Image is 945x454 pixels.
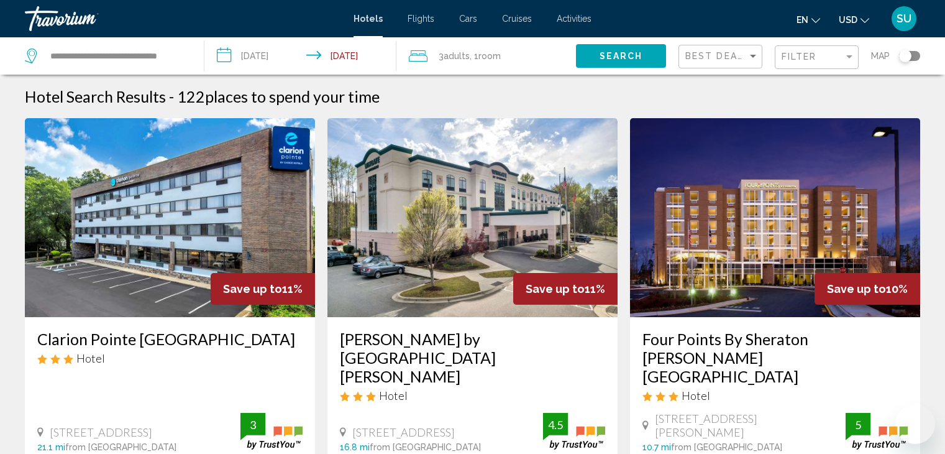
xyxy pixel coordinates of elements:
[526,282,585,295] span: Save up to
[513,273,618,305] div: 11%
[827,282,886,295] span: Save up to
[37,330,303,348] a: Clarion Pointe [GEOGRAPHIC_DATA]
[797,11,820,29] button: Change language
[502,14,532,24] a: Cruises
[782,52,817,62] span: Filter
[682,389,710,402] span: Hotel
[815,273,920,305] div: 10%
[630,118,920,317] img: Hotel image
[685,52,759,62] mat-select: Sort by
[327,118,618,317] img: Hotel image
[797,15,808,25] span: en
[543,413,605,450] img: trustyou-badge.svg
[655,412,846,439] span: [STREET_ADDRESS][PERSON_NAME]
[895,404,935,444] iframe: Button to launch messaging window
[354,14,383,24] a: Hotels
[839,11,869,29] button: Change currency
[25,6,341,31] a: Travorium
[543,417,568,432] div: 4.5
[25,118,315,317] img: Hotel image
[846,413,908,450] img: trustyou-badge.svg
[25,87,166,106] h1: Hotel Search Results
[240,417,265,432] div: 3
[846,417,870,432] div: 5
[439,47,470,65] span: 3
[444,51,470,61] span: Adults
[642,330,908,386] a: Four Points By Sheraton [PERSON_NAME][GEOGRAPHIC_DATA]
[600,52,643,62] span: Search
[177,87,380,106] h2: 122
[211,273,315,305] div: 11%
[223,282,282,295] span: Save up to
[576,44,666,67] button: Search
[352,425,455,439] span: [STREET_ADDRESS]
[370,442,481,452] span: from [GEOGRAPHIC_DATA]
[642,442,671,452] span: 10.7 mi
[890,50,920,62] button: Toggle map
[379,389,408,402] span: Hotel
[671,442,782,452] span: from [GEOGRAPHIC_DATA]
[50,425,152,439] span: [STREET_ADDRESS]
[396,37,576,75] button: Travelers: 3 adults, 0 children
[685,51,751,61] span: Best Deals
[408,14,434,24] a: Flights
[205,87,380,106] span: places to spend your time
[204,37,396,75] button: Check-in date: Sep 11, 2025 Check-out date: Sep 14, 2025
[65,442,176,452] span: from [GEOGRAPHIC_DATA]
[459,14,477,24] a: Cars
[340,442,370,452] span: 16.8 mi
[478,51,501,61] span: Room
[76,351,105,365] span: Hotel
[642,389,908,402] div: 3 star Hotel
[839,15,857,25] span: USD
[169,87,174,106] span: -
[557,14,591,24] a: Activities
[37,351,303,365] div: 3 star Hotel
[871,47,890,65] span: Map
[888,6,920,32] button: User Menu
[240,413,303,450] img: trustyou-badge.svg
[37,442,65,452] span: 21.1 mi
[340,389,605,402] div: 3 star Hotel
[340,330,605,386] a: [PERSON_NAME] by [GEOGRAPHIC_DATA] [PERSON_NAME]
[775,45,859,70] button: Filter
[897,12,911,25] span: SU
[470,47,501,65] span: , 1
